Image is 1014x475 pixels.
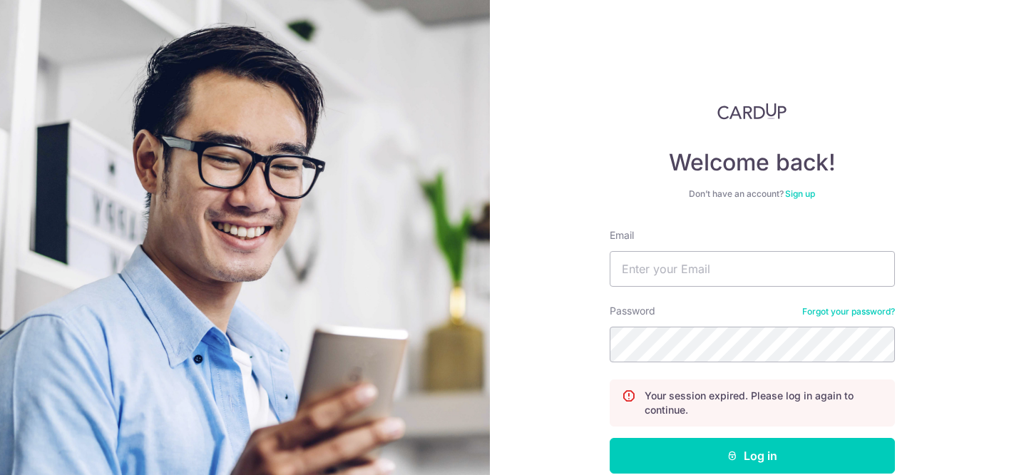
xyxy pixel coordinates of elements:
a: Sign up [785,188,815,199]
label: Email [610,228,634,242]
label: Password [610,304,655,318]
h4: Welcome back! [610,148,895,177]
input: Enter your Email [610,251,895,287]
p: Your session expired. Please log in again to continue. [645,389,883,417]
a: Forgot your password? [802,306,895,317]
div: Don’t have an account? [610,188,895,200]
img: CardUp Logo [717,103,787,120]
button: Log in [610,438,895,474]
